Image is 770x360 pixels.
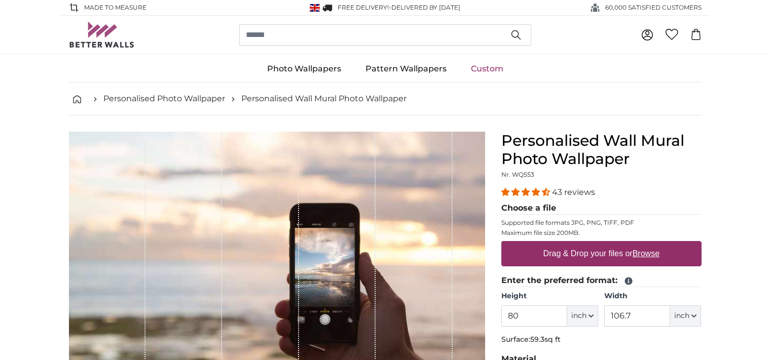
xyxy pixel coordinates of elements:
h1: Personalised Wall Mural Photo Wallpaper [501,132,702,168]
legend: Enter the preferred format: [501,274,702,287]
p: Supported file formats JPG, PNG, TIFF, PDF [501,219,702,227]
span: Nr. WQ553 [501,171,534,178]
span: 4.40 stars [501,187,552,197]
span: 43 reviews [552,187,595,197]
span: 59.3sq ft [530,335,561,344]
a: Personalised Wall Mural Photo Wallpaper [241,93,407,105]
label: Height [501,291,598,301]
span: inch [571,311,586,321]
span: Delivered by [DATE] [391,4,460,11]
u: Browse [633,249,659,258]
button: inch [670,305,701,327]
label: Drag & Drop your files or [539,244,663,264]
img: Betterwalls [69,22,135,48]
label: Width [604,291,701,301]
a: Photo Wallpapers [255,56,353,82]
a: Pattern Wallpapers [353,56,459,82]
a: Personalised Photo Wallpaper [103,93,225,105]
img: United Kingdom [310,4,320,12]
p: Maximum file size 200MB. [501,229,702,237]
a: Custom [459,56,516,82]
span: Made to Measure [84,3,146,12]
legend: Choose a file [501,202,702,215]
p: Surface: [501,335,702,345]
span: FREE delivery! [338,4,389,11]
nav: breadcrumbs [69,83,702,115]
span: - [389,4,460,11]
span: inch [674,311,689,321]
span: 60,000 SATISFIED CUSTOMERS [605,3,702,12]
button: inch [567,305,598,327]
